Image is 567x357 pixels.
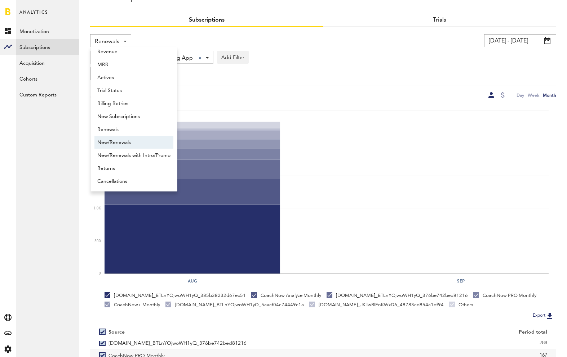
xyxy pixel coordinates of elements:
div: CoachNow+ Monthly [105,302,160,308]
a: Actives [94,71,173,84]
div: Source [108,329,125,335]
a: Subscriptions [16,39,79,55]
text: Aug [187,278,197,284]
text: 0 [99,272,101,275]
div: Week [528,91,539,99]
a: New/Renewals [94,136,173,149]
div: [DOMAIN_NAME]_JKllwBlEnKWxD6_48783cd854a1df94 [309,302,444,308]
a: MRR [94,58,173,71]
div: Day [517,91,524,99]
a: New Subscriptions [94,110,173,123]
div: [DOMAIN_NAME]_BTLnYOjwoWH1yQ_376be742bed81216 [327,292,468,299]
a: Subscriptions [189,17,225,23]
span: New/Renewals with Intro/Promo [97,149,170,162]
span: Analytics [19,8,48,23]
a: Cancellations [94,175,173,187]
a: Returns [94,162,173,175]
button: Add Filter [217,51,249,64]
span: Renewals [97,123,170,136]
div: Others [449,302,473,308]
div: Period total [332,329,548,335]
span: Billing Retries [97,98,170,110]
div: 288 [332,337,548,348]
div: CoachNow PRO Monthly [473,292,536,299]
span: Cancellations [97,175,170,187]
span: New/Renewals [97,136,170,149]
div: Clear [199,57,201,59]
span: Renewals [95,36,119,48]
button: Export [531,311,556,320]
div: [DOMAIN_NAME]_BTLnYOjwoWH1yQ_385b38232d67ec51 [105,292,246,299]
img: Export [545,311,554,320]
a: New/Renewals with Intro/Promo [94,149,173,162]
span: Trial Status [97,85,170,97]
a: Billing Retries [94,97,173,110]
text: 500 [94,239,101,243]
span: Revenue [97,46,170,58]
a: Renewals [94,123,173,136]
a: Custom Reports [16,86,79,102]
a: Trials [433,17,446,23]
span: Support [15,5,41,12]
text: 1.0K [93,207,101,210]
div: [DOMAIN_NAME]_BTLnYOjwoWH1yQ_5aacf04c74449c1a [165,302,304,308]
a: Trial Status [94,84,173,97]
div: CoachNow Analyze Monthly [251,292,321,299]
span: Actives [97,72,170,84]
text: Sep [457,278,465,284]
span: Returns [97,162,170,175]
span: New Subscriptions [97,110,170,123]
span: MRR [97,59,170,71]
div: Month [543,91,556,99]
span: [DOMAIN_NAME]_BTLnYOjwoWH1yQ_376be742bed81216 [108,336,247,349]
a: Cohorts [16,71,79,86]
a: Revenue [94,45,173,58]
a: Monetization [16,23,79,39]
a: Acquisition [16,55,79,71]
